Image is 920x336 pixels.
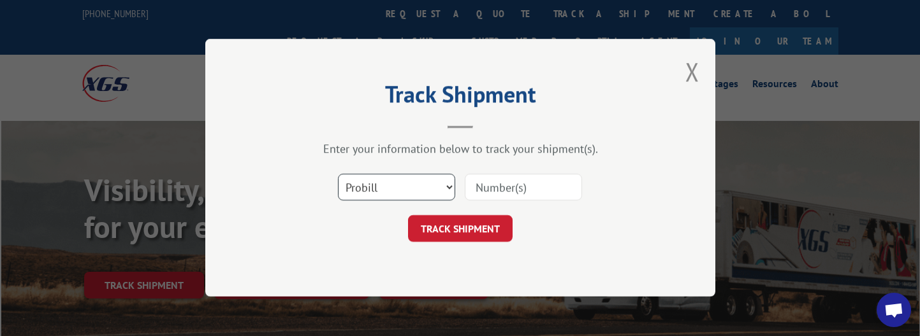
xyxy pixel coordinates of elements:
a: Open chat [877,293,911,327]
div: Enter your information below to track your shipment(s). [269,142,652,157]
h2: Track Shipment [269,85,652,109]
button: TRACK SHIPMENT [408,216,513,242]
button: Close modal [685,55,699,88]
input: Number(s) [465,174,582,201]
